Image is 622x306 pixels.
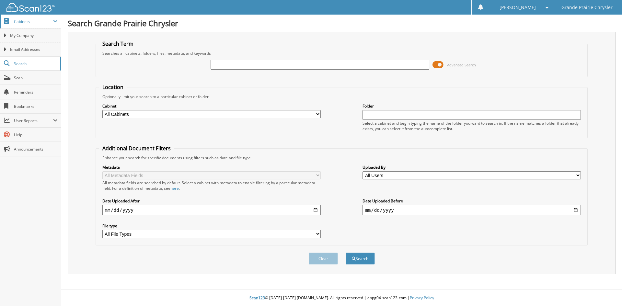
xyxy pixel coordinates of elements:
span: Bookmarks [14,104,58,109]
span: Help [14,132,58,138]
img: scan123-logo-white.svg [6,3,55,12]
a: here [170,186,179,191]
div: Enhance your search for specific documents using filters such as date and file type. [99,155,584,161]
span: Email Addresses [10,47,58,52]
span: Scan [14,75,58,81]
label: Cabinet [102,103,321,109]
div: All metadata fields are searched by default. Select a cabinet with metadata to enable filtering b... [102,180,321,191]
legend: Location [99,84,127,91]
iframe: Chat Widget [590,275,622,306]
a: Privacy Policy [410,295,434,300]
div: Searches all cabinets, folders, files, metadata, and keywords [99,51,584,56]
legend: Additional Document Filters [99,145,174,152]
span: Cabinets [14,19,53,24]
span: My Company [10,33,58,39]
label: Uploaded By [363,164,581,170]
legend: Search Term [99,40,137,47]
span: [PERSON_NAME] [500,6,536,9]
div: Optionally limit your search to a particular cabinet or folder [99,94,584,99]
span: Advanced Search [447,62,476,67]
span: User Reports [14,118,53,123]
span: Reminders [14,89,58,95]
span: Grande Prairie Chrysler [561,6,613,9]
h1: Search Grande Prairie Chrysler [68,18,616,28]
span: Search [14,61,57,66]
input: start [102,205,321,215]
label: Folder [363,103,581,109]
span: Scan123 [249,295,265,300]
label: Date Uploaded Before [363,198,581,204]
label: Date Uploaded After [102,198,321,204]
button: Clear [309,253,338,265]
span: Announcements [14,146,58,152]
label: Metadata [102,164,321,170]
div: Select a cabinet and begin typing the name of the folder you want to search in. If the name match... [363,120,581,131]
div: © [DATE]-[DATE] [DOMAIN_NAME]. All rights reserved | appg04-scan123-com | [61,290,622,306]
button: Search [346,253,375,265]
label: File type [102,223,321,229]
input: end [363,205,581,215]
